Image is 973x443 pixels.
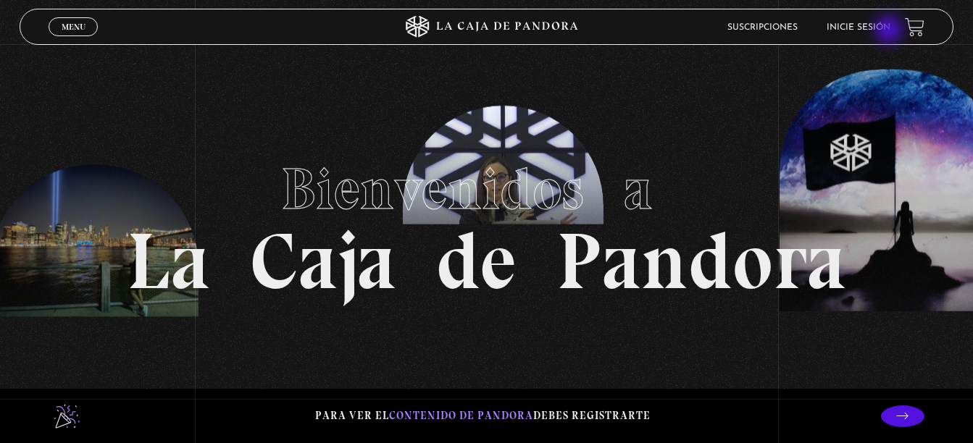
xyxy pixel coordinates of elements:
[57,35,91,45] span: Cerrar
[827,23,890,32] a: Inicie sesión
[315,406,651,426] p: Para ver el debes registrarte
[62,22,85,31] span: Menu
[727,23,798,32] a: Suscripciones
[905,17,924,37] a: View your shopping cart
[281,154,693,224] span: Bienvenidos a
[389,409,533,422] span: contenido de Pandora
[127,142,846,301] h1: La Caja de Pandora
